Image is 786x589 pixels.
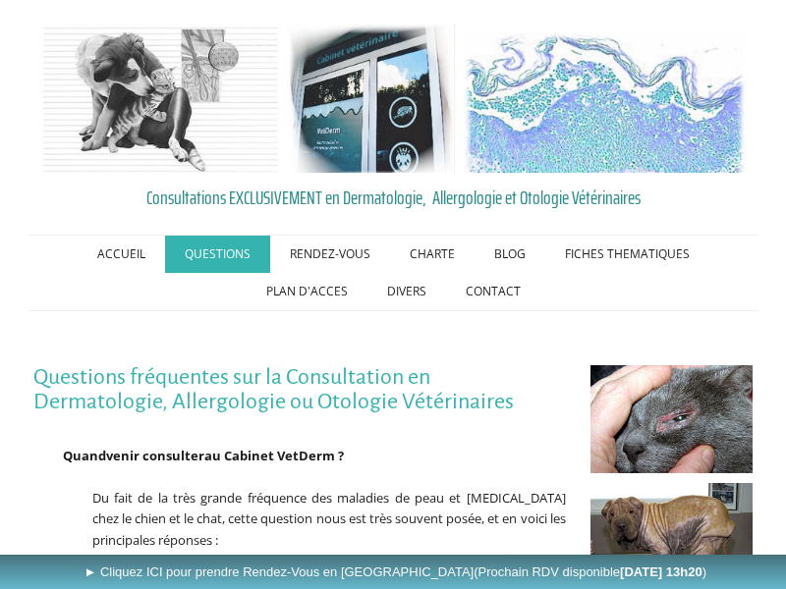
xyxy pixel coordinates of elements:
span: ► Cliquez ICI pour prendre Rendez-Vous en [GEOGRAPHIC_DATA] [84,564,706,579]
span: venir consulter [106,447,204,464]
h1: Questions fréquentes sur la Consultation en Dermatologie, Allergologie ou Otologie Vétérinaires [33,365,566,414]
a: CHARTE [390,236,475,273]
span: au Cabin [204,447,260,464]
span: et VetDerm ? [260,447,344,464]
b: [DATE] 13h20 [620,564,702,579]
a: FICHES THEMATIQUES [545,236,709,273]
span: Du fait de la très grande fréquence des maladies de peau et [MEDICAL_DATA] chez le chien et le ch... [92,489,566,549]
a: PLAN D'ACCES [247,273,367,310]
a: BLOG [475,236,545,273]
a: Consultations EXCLUSIVEMENT en Dermatologie, Allergologie et Otologie Vétérinaires [33,183,754,212]
span: and [82,447,106,464]
span: Qu [63,447,82,464]
a: RENDEZ-VOUS [270,236,390,273]
a: DIVERS [367,273,446,310]
span: (Prochain RDV disponible ) [474,564,706,579]
a: CONTACT [446,273,540,310]
a: ACCUEIL [78,236,165,273]
a: QUESTIONS [165,236,270,273]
